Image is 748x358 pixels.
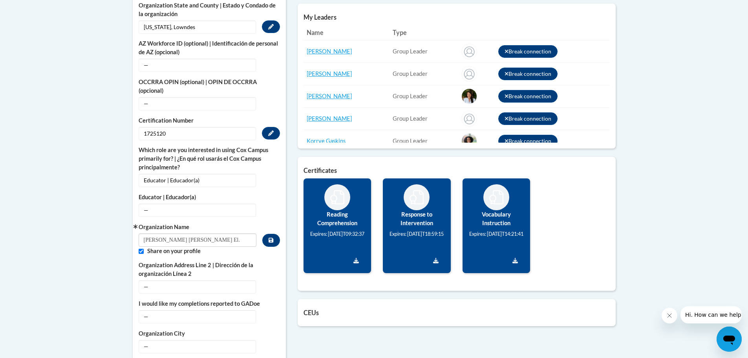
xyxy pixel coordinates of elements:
label: Educator | Educador(a) [139,193,280,202]
small: Expires: [DATE]T18:59:15 [390,231,444,237]
label: Certification Number [139,116,280,125]
a: [PERSON_NAME] [307,115,352,122]
td: connected user for connection GA: Valdosta City-Sallas Mahone Elementary [390,40,459,63]
a: Download Certificate [347,255,365,267]
label: Reading Comprehension [309,210,366,228]
label: Organization Address Line 2 | Dirección de la organización Línea 2 [139,261,280,278]
small: Expires: [DATE]T14:21:41 [469,231,523,237]
h5: Certificates [304,167,610,174]
a: Korrye Gaskins [307,138,346,144]
label: OCCRRA OPIN (optional) | OPIN DE OCCRRA (opcional) [139,78,280,95]
button: Break connection [498,135,558,147]
label: Organization Name [139,223,257,231]
iframe: Message from company [680,306,742,323]
label: AZ Workforce ID (optional) | Identificación de personal de AZ (opcional) [139,39,280,57]
span: — [139,59,256,72]
a: [PERSON_NAME] [307,48,352,55]
label: Organization State and County | Estado y Condado de la organización [139,1,280,18]
label: I would like my completions reported to GADoe [139,299,280,308]
img: Keri Bonner [461,111,477,127]
td: connected user for connection GA: Valdosta City-Sallas Mahone Elementary [390,130,459,152]
a: [PERSON_NAME] [307,93,352,99]
img: Reading Comprehension [330,190,344,204]
button: Break connection [498,90,558,103]
iframe: Button to launch messaging window [717,327,742,352]
img: Response to Intervention [410,190,424,204]
label: Vocabulary Instruction [468,210,525,228]
label: Response to Intervention [389,210,445,228]
img: Billie Page [461,66,477,82]
a: [PERSON_NAME] [307,70,352,77]
span: Hi. How can we help? [5,6,64,12]
th: Name [304,25,390,40]
span: Educator | Educador(a) [139,174,256,187]
img: Vocabulary Instruction [489,190,503,204]
h5: CEUs [304,309,610,316]
a: Download Certificate [427,255,445,267]
span: — [139,97,256,110]
small: Expires: [DATE]T09:32:37 [310,231,364,237]
span: — [139,340,256,353]
button: Break connection [498,112,558,125]
th: Type [390,25,459,40]
label: Share on your profile [147,247,280,255]
span: — [139,310,256,323]
img: Jordan Nelms [461,88,477,104]
span: — [139,280,256,294]
td: connected user for connection GA: Valdosta City-Sallas Mahone Elementary [390,63,459,85]
img: Korrye Gaskins [461,133,477,149]
a: Download Certificate [506,255,524,267]
td: connected user for connection GA: Valdosta City-Sallas Mahone Elementary [390,108,459,130]
button: Break connection [498,68,558,80]
iframe: Close message [662,308,677,323]
input: Metadata input [139,233,257,247]
img: April Doyle [461,44,477,59]
label: Organization City [139,329,280,338]
label: Which role are you interested in using Cox Campus primarily for? | ¿En qué rol usarás el Cox Camp... [139,146,280,172]
button: Break connection [498,45,558,58]
span: [US_STATE], Lowndes [139,20,256,34]
span: — [139,204,256,217]
h5: My Leaders [304,13,610,21]
td: connected user for connection GA: Valdosta City-Sallas Mahone Elementary [390,85,459,108]
span: 1725120 [139,127,256,140]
